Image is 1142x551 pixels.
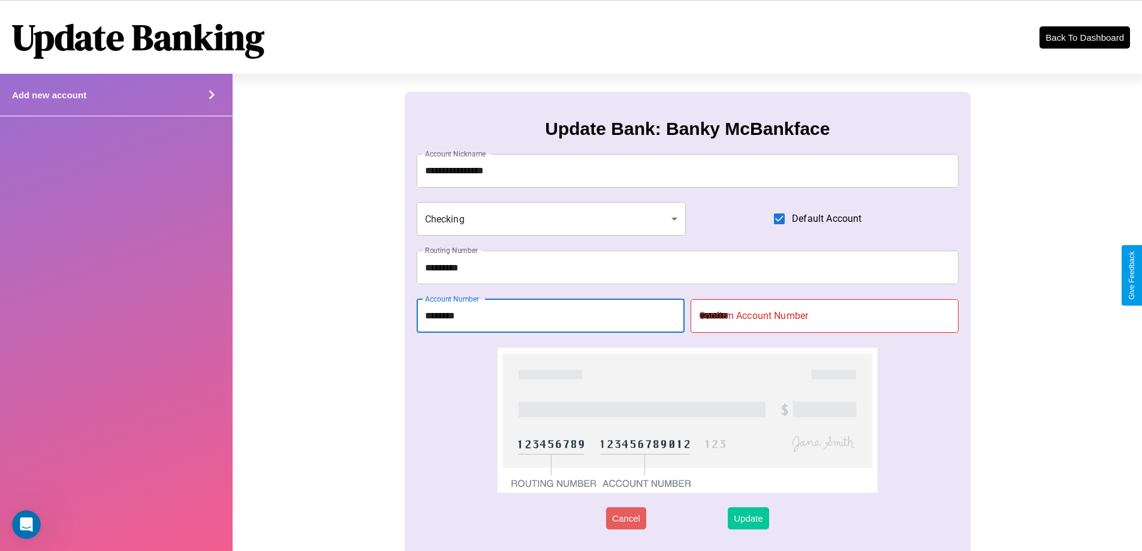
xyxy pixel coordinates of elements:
[425,245,478,255] label: Routing Number
[417,202,686,236] div: Checking
[12,510,41,539] iframe: Intercom live chat
[12,90,86,100] h4: Add new account
[545,119,830,139] h3: Update Bank: Banky McBankface
[498,348,877,493] img: check
[425,294,479,304] label: Account Number
[12,13,264,62] h1: Update Banking
[1039,26,1130,49] button: Back To Dashboard
[792,212,861,226] span: Default Account
[606,507,646,529] button: Cancel
[425,149,486,159] label: Account Nickname
[728,507,769,529] button: Update
[1128,251,1136,300] div: Give Feedback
